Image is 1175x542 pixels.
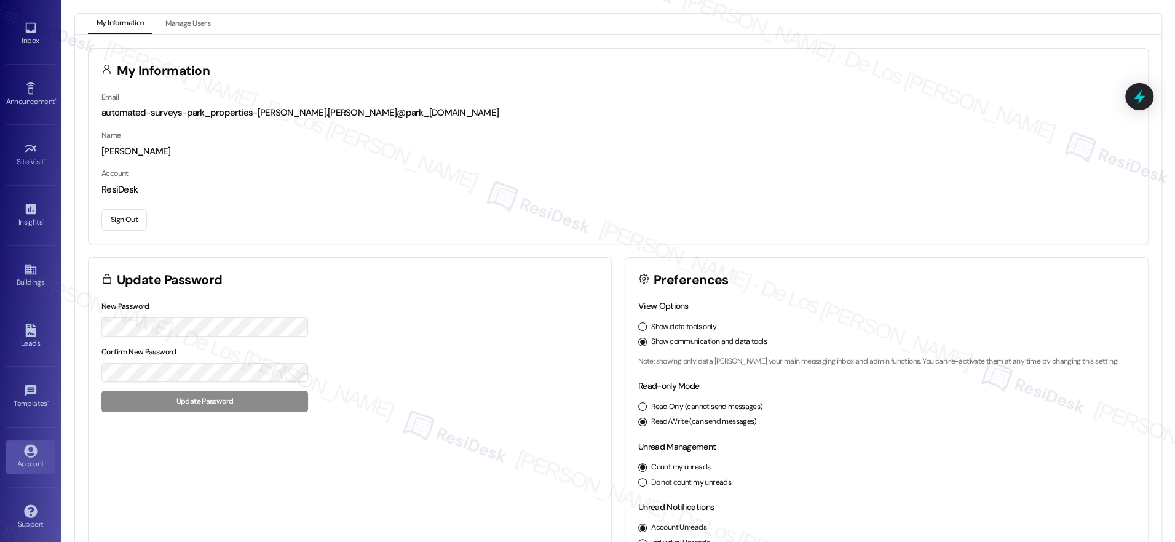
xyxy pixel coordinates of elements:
[101,145,1135,158] div: [PERSON_NAME]
[6,17,55,50] a: Inbox
[654,274,729,287] h3: Preferences
[651,462,710,473] label: Count my unreads
[6,320,55,353] a: Leads
[42,216,44,225] span: •
[6,380,55,413] a: Templates •
[651,322,716,333] label: Show data tools only
[651,477,731,488] label: Do not count my unreads
[638,501,714,512] label: Unread Notifications
[638,441,716,452] label: Unread Management
[6,138,55,172] a: Site Visit •
[101,106,1135,119] div: automated-surveys-park_properties-[PERSON_NAME].[PERSON_NAME]@park_[DOMAIN_NAME]
[651,522,706,533] label: Account Unreads
[638,356,1135,367] p: Note: showing only data [PERSON_NAME] your main messaging inbox and admin functions. You can re-a...
[638,380,699,391] label: Read-only Mode
[6,259,55,292] a: Buildings
[101,183,1135,196] div: ResiDesk
[651,416,757,428] label: Read/Write (can send messages)
[6,199,55,232] a: Insights •
[117,65,210,78] h3: My Information
[651,402,762,413] label: Read Only (cannot send messages)
[6,440,55,474] a: Account
[101,130,121,140] label: Name
[47,397,49,406] span: •
[101,169,129,178] label: Account
[117,274,223,287] h3: Update Password
[157,14,219,34] button: Manage Users
[88,14,152,34] button: My Information
[101,92,119,102] label: Email
[55,95,57,104] span: •
[44,156,46,164] span: •
[101,347,176,357] label: Confirm New Password
[638,300,689,311] label: View Options
[101,209,147,231] button: Sign Out
[101,301,149,311] label: New Password
[6,501,55,534] a: Support
[651,337,767,348] label: Show communication and data tools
